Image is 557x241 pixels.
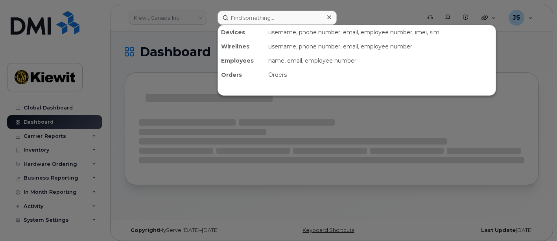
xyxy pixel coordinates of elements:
div: Devices [218,25,265,39]
div: Wirelines [218,39,265,54]
div: Orders [218,68,265,82]
div: username, phone number, email, employee number, imei, sim [265,25,496,39]
div: Employees [218,54,265,68]
div: Orders [265,68,496,82]
div: name, email, employee number [265,54,496,68]
div: username, phone number, email, employee number [265,39,496,54]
